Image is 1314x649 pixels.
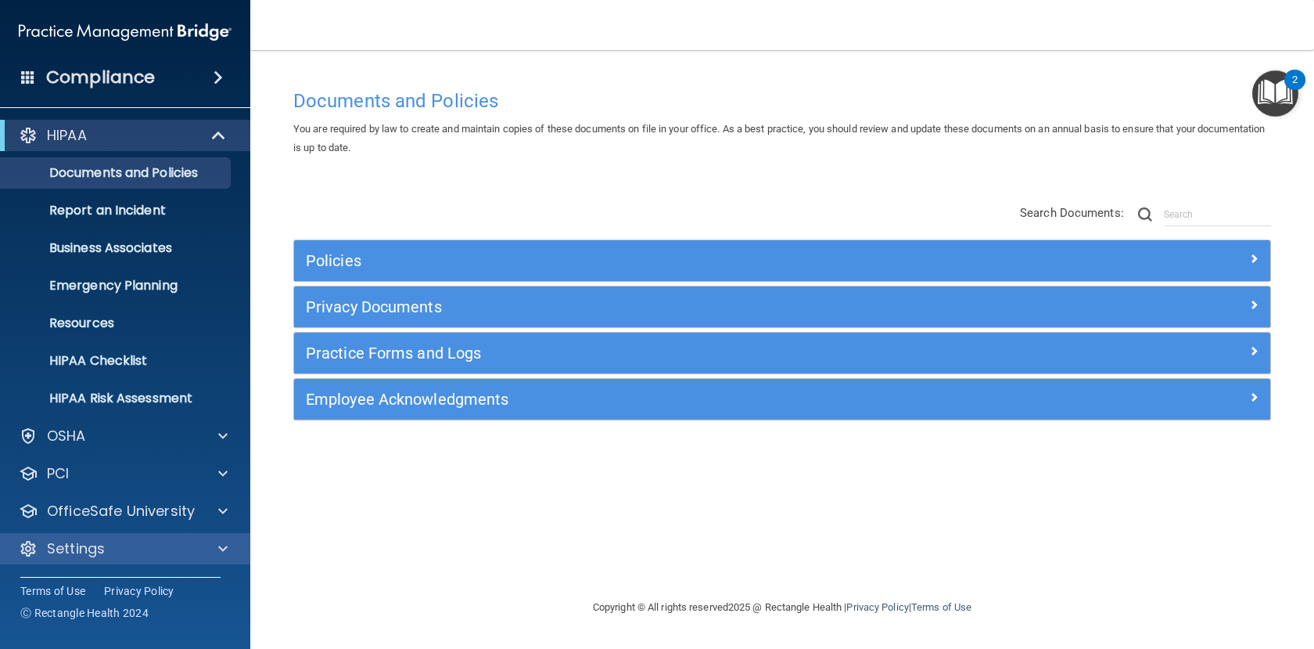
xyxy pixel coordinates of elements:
[1020,206,1124,220] span: Search Documents:
[47,502,195,521] p: OfficeSafe University
[19,464,228,483] a: PCI
[306,294,1258,319] a: Privacy Documents
[47,464,69,483] p: PCI
[10,165,224,181] p: Documents and Policies
[10,240,224,256] p: Business Associates
[306,344,1014,362] h5: Practice Forms and Logs
[19,16,232,48] img: PMB logo
[1138,207,1152,222] img: ic-search.3b580494.png
[10,315,224,331] p: Resources
[1043,538,1295,600] iframe: Drift Widget Chat Controller
[1292,80,1298,100] div: 2
[306,391,1014,408] h5: Employee Acknowledgments
[46,67,155,88] h4: Compliance
[306,252,1014,269] h5: Policies
[104,583,174,599] a: Privacy Policy
[10,278,224,294] p: Emergency Planning
[911,601,971,613] a: Terms of Use
[10,353,224,369] p: HIPAA Checklist
[293,123,1265,153] span: You are required by law to create and maintain copies of these documents on file in your office. ...
[47,427,86,445] p: OSHA
[1252,70,1298,117] button: Open Resource Center, 2 new notifications
[306,298,1014,315] h5: Privacy Documents
[20,605,149,621] span: Ⓒ Rectangle Health 2024
[293,91,1271,111] h4: Documents and Policies
[20,583,85,599] a: Terms of Use
[19,539,228,558] a: Settings
[19,502,228,521] a: OfficeSafe University
[306,248,1258,273] a: Policies
[10,391,224,406] p: HIPAA Risk Assessment
[497,582,1068,633] div: Copyright © All rights reserved 2025 @ Rectangle Health | |
[846,601,908,613] a: Privacy Policy
[47,539,105,558] p: Settings
[19,427,228,445] a: OSHA
[19,126,227,145] a: HIPAA
[10,203,224,218] p: Report an Incident
[47,126,87,145] p: HIPAA
[306,387,1258,412] a: Employee Acknowledgments
[1164,203,1271,226] input: Search
[306,341,1258,366] a: Practice Forms and Logs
